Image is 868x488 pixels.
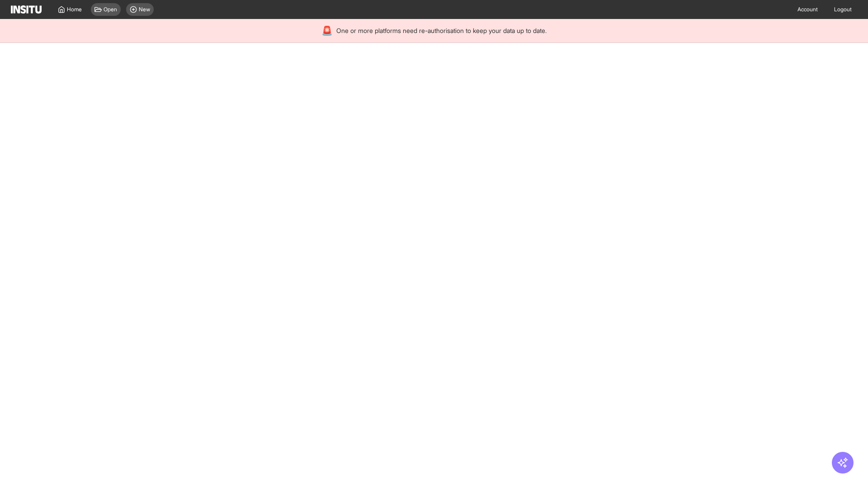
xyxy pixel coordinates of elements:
[139,6,150,13] span: New
[336,26,547,35] span: One or more platforms need re-authorisation to keep your data up to date.
[321,24,333,37] div: 🚨
[11,5,42,14] img: Logo
[67,6,82,13] span: Home
[104,6,117,13] span: Open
